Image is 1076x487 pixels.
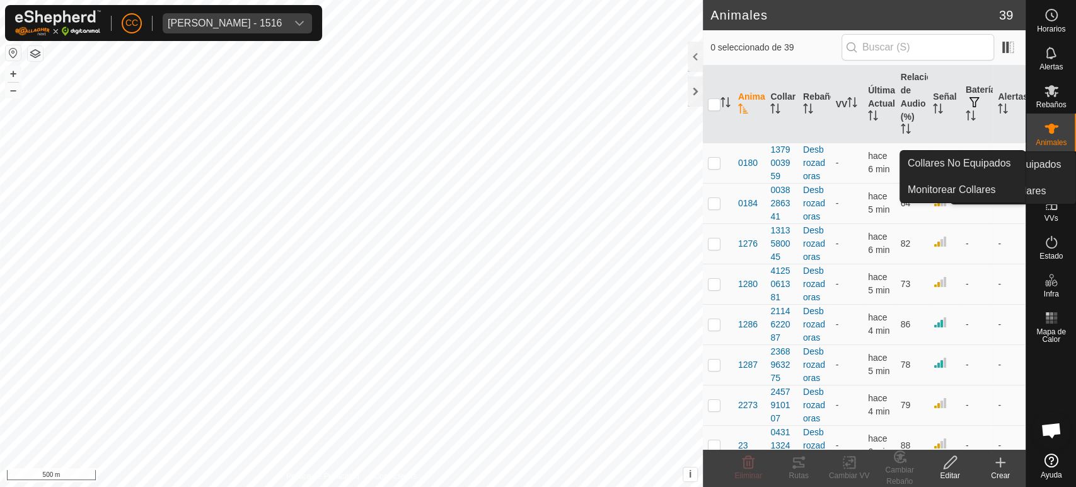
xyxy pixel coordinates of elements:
th: VV [831,66,864,143]
span: 0 seleccionado de 39 [710,41,842,54]
span: Ayuda [1041,471,1062,479]
span: i [689,469,691,479]
td: - [961,425,993,466]
div: Editar [925,470,975,481]
th: Batería [961,66,993,143]
span: 82 [901,238,911,249]
div: [PERSON_NAME] - 1516 [168,18,282,28]
span: 2273 [738,399,758,412]
span: 64 [901,198,911,208]
img: Intensidad de Señal [933,234,948,249]
span: 78 [901,360,911,370]
span: 2 oct 2025, 17:22 [868,272,889,295]
app-display-virtual-paddock-transition: - [836,440,839,450]
span: Eliminar [734,471,761,480]
span: 86 [901,319,911,329]
app-display-virtual-paddock-transition: - [836,360,839,370]
app-display-virtual-paddock-transition: - [836,319,839,329]
div: Desbrozadoras [803,264,826,304]
a: Monitorear Collares [900,177,1025,202]
app-display-virtual-paddock-transition: - [836,238,839,249]
app-display-virtual-paddock-transition: - [836,198,839,208]
button: Restablecer Mapa [6,45,21,61]
div: Desbrozadoras [803,224,826,264]
td: - [961,344,993,385]
p-sorticon: Activar para ordenar [803,105,813,115]
th: Rebaño [798,66,831,143]
span: 2 oct 2025, 17:23 [868,312,889,336]
td: - [993,425,1026,466]
td: - [993,385,1026,425]
span: 1276 [738,237,758,250]
div: 0431132474 [770,426,793,466]
span: 73 [901,279,911,289]
span: 2 oct 2025, 17:22 [868,393,889,416]
span: Mapa de Calor [1029,328,1073,343]
span: 88 [901,440,911,450]
div: 0038286341 [770,184,793,223]
span: Rebaños [1036,101,1066,109]
td: - [961,223,993,264]
span: 39 [999,6,1013,25]
span: 0184 [738,197,758,210]
span: 2 oct 2025, 17:21 [868,433,889,457]
p-sorticon: Activar para ordenar [998,105,1008,115]
td: - [961,264,993,304]
span: 2 oct 2025, 17:21 [868,191,889,214]
td: - [993,264,1026,304]
th: Relación de Audio (%) [896,66,928,143]
div: dropdown trigger [287,13,312,33]
a: Collares No Equipados [900,151,1025,176]
span: CC [125,16,138,30]
p-sorticon: Activar para ordenar [966,112,976,122]
span: Animales [1036,139,1067,146]
app-display-virtual-paddock-transition: - [836,158,839,168]
span: Horarios [1037,25,1065,33]
div: Cambiar Rebaño [874,464,925,487]
input: Buscar (S) [842,34,994,61]
span: Infra [1043,290,1058,298]
div: Desbrozadoras [803,143,826,183]
span: Collares No Equipados [908,156,1011,171]
button: i [683,467,697,481]
div: 4125061381 [770,264,793,304]
p-sorticon: Activar para ordenar [847,99,857,109]
span: 1280 [738,278,758,291]
p-sorticon: Activar para ordenar [720,99,731,109]
a: Contáctenos [374,471,416,482]
img: Intensidad de Señal [933,436,948,451]
span: VVs [1044,214,1058,222]
div: Chat abierto [1033,411,1070,449]
th: Collar [765,66,798,143]
span: 1287 [738,358,758,372]
td: - [961,385,993,425]
a: Política de Privacidad [286,471,359,482]
button: + [6,66,21,81]
div: Cambiar VV [824,470,874,481]
button: – [6,83,21,98]
span: 1286 [738,318,758,331]
span: Alertas [1039,63,1063,71]
p-sorticon: Activar para ordenar [901,126,911,136]
p-sorticon: Activar para ordenar [738,105,748,115]
td: - [961,304,993,344]
td: - [961,143,993,183]
div: 2368963275 [770,345,793,385]
div: 2457910107 [770,385,793,425]
th: Señal [928,66,961,143]
td: - [993,344,1026,385]
div: Rutas [773,470,824,481]
app-display-virtual-paddock-transition: - [836,400,839,410]
p-sorticon: Activar para ordenar [933,105,943,115]
td: - [993,304,1026,344]
div: Desbrozadoras [803,426,826,466]
span: 79 [901,400,911,410]
span: Oliver Castedo Vega - 1516 [163,13,287,33]
th: Alertas [993,66,1026,143]
h2: Animales [710,8,999,23]
td: - [993,143,1026,183]
div: Desbrozadoras [803,184,826,223]
span: 2 oct 2025, 17:21 [868,232,889,255]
